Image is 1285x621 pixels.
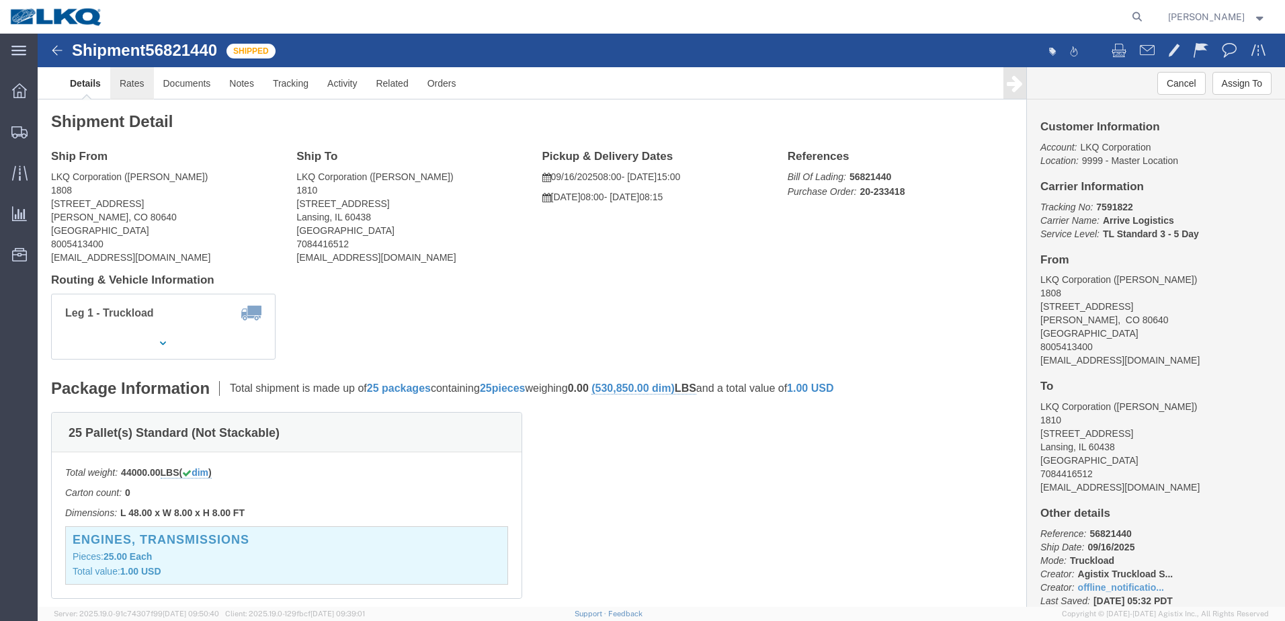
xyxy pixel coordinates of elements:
[608,610,642,618] a: Feedback
[1168,9,1245,24] span: Amy Roseen
[163,610,219,618] span: [DATE] 09:50:40
[38,34,1285,607] iframe: FS Legacy Container
[575,610,608,618] a: Support
[225,610,365,618] span: Client: 2025.19.0-129fbcf
[54,610,219,618] span: Server: 2025.19.0-91c74307f99
[9,7,103,27] img: logo
[1062,608,1269,620] span: Copyright © [DATE]-[DATE] Agistix Inc., All Rights Reserved
[1167,9,1267,25] button: [PERSON_NAME]
[310,610,365,618] span: [DATE] 09:39:01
